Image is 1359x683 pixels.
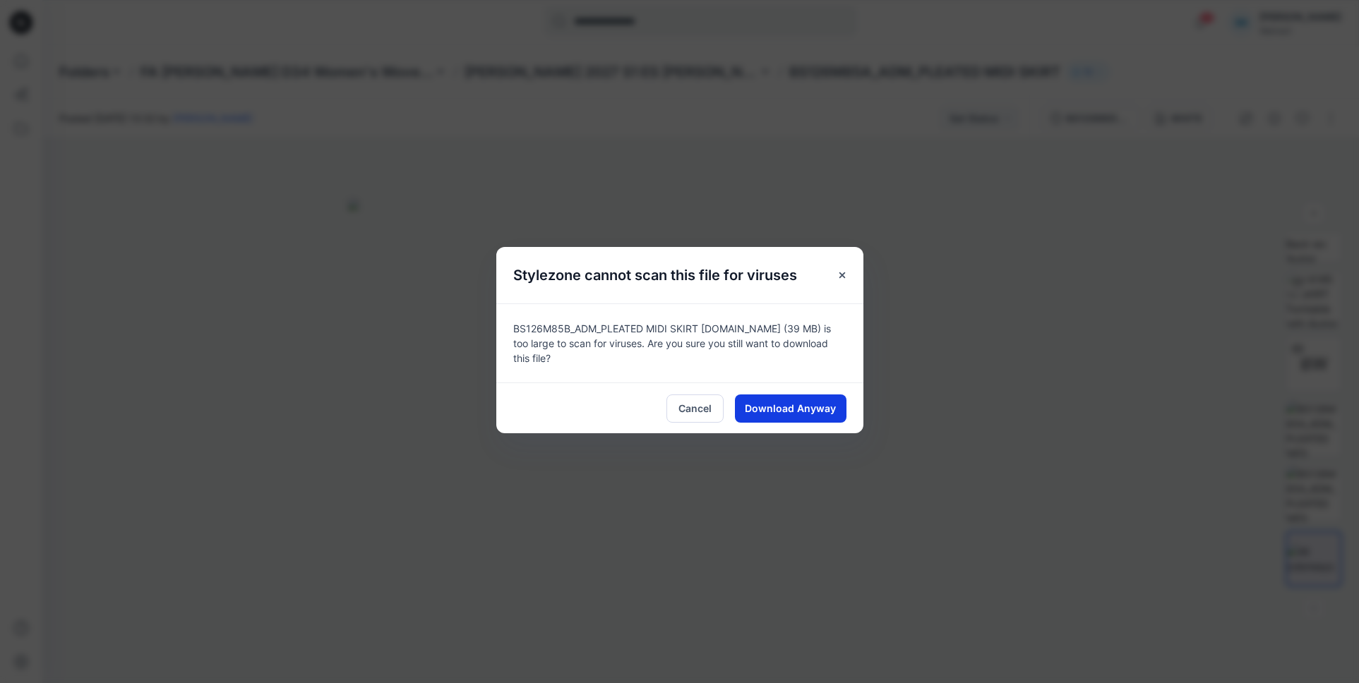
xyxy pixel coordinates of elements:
h5: Stylezone cannot scan this file for viruses [496,247,814,303]
span: Cancel [678,401,712,416]
span: Download Anyway [745,401,836,416]
div: BS126M85B_ADM_PLEATED MIDI SKIRT [DOMAIN_NAME] (39 MB) is too large to scan for viruses. Are you ... [496,303,863,382]
button: Close [830,262,855,288]
button: Cancel [666,394,724,423]
button: Download Anyway [735,394,846,423]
